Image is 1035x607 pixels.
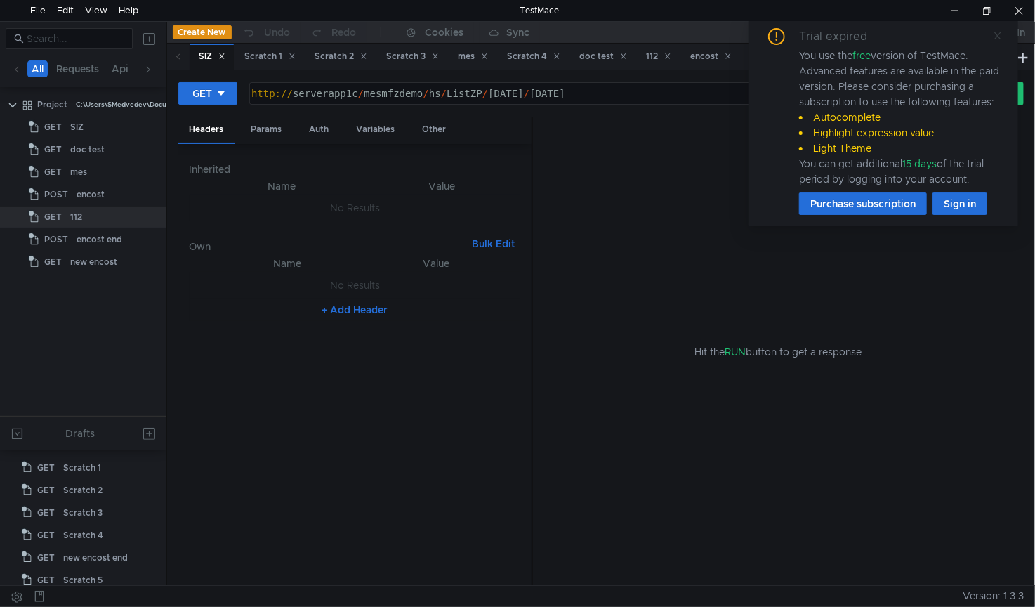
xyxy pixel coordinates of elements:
[799,156,1001,187] div: You can get additional of the trial period by logging into your account.
[363,178,520,195] th: Value
[77,229,122,250] div: encost end
[63,502,103,523] div: Scratch 3
[799,192,927,215] button: Purchase subscription
[178,82,237,105] button: GET
[44,252,62,273] span: GET
[316,301,393,318] button: + Add Header
[70,117,84,138] div: SIZ
[330,202,380,214] nz-embed-empty: No Results
[691,49,732,64] div: encost
[70,139,105,160] div: doc test
[70,162,87,183] div: mes
[44,139,62,160] span: GET
[37,480,55,501] span: GET
[799,110,1001,125] li: Autocomplete
[298,117,341,143] div: Auth
[63,480,103,501] div: Scratch 2
[65,425,95,442] div: Drafts
[63,570,103,591] div: Scratch 5
[315,49,367,64] div: Scratch 2
[63,457,101,478] div: Scratch 1
[508,49,560,64] div: Scratch 4
[507,27,530,37] div: Sync
[694,344,862,360] span: Hit the button to get a response
[44,229,68,250] span: POST
[387,49,439,64] div: Scratch 3
[411,117,458,143] div: Other
[70,252,117,273] div: new encost
[52,60,103,77] button: Requests
[44,184,68,205] span: POST
[199,49,225,64] div: SIZ
[37,457,55,478] span: GET
[37,502,55,523] span: GET
[799,141,1001,156] li: Light Theme
[332,24,357,41] div: Redo
[37,525,55,546] span: GET
[44,117,62,138] span: GET
[240,117,294,143] div: Params
[902,157,937,170] span: 15 days
[580,49,627,64] div: doc test
[190,161,520,178] h6: Inherited
[232,22,301,43] button: Undo
[27,31,124,46] input: Search...
[725,346,746,358] span: RUN
[426,24,464,41] div: Cookies
[330,279,380,292] nz-embed-empty: No Results
[799,125,1001,141] li: Highlight expression value
[799,28,884,45] div: Trial expired
[459,49,488,64] div: mes
[265,24,291,41] div: Undo
[37,94,67,115] div: Project
[70,207,82,228] div: 112
[76,94,227,115] div: C:\Users\SMedvedev\Documents\SIZ\Project
[178,117,235,144] div: Headers
[212,255,364,272] th: Name
[107,60,133,77] button: Api
[245,49,296,64] div: Scratch 1
[852,49,871,62] span: free
[37,547,55,568] span: GET
[190,238,466,255] h6: Own
[799,48,1001,187] div: You use the version of TestMace. Advanced features are available in the paid version. Please cons...
[345,117,407,143] div: Variables
[932,192,987,215] button: Sign in
[466,235,520,252] button: Bulk Edit
[27,60,48,77] button: All
[173,25,232,39] button: Create New
[44,207,62,228] span: GET
[963,586,1024,606] span: Version: 1.3.3
[77,184,105,205] div: encost
[201,178,364,195] th: Name
[301,22,367,43] button: Redo
[363,255,509,272] th: Value
[193,86,213,101] div: GET
[44,162,62,183] span: GET
[63,525,103,546] div: Scratch 4
[647,49,671,64] div: 112
[63,547,128,568] div: new encost end
[37,570,55,591] span: GET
